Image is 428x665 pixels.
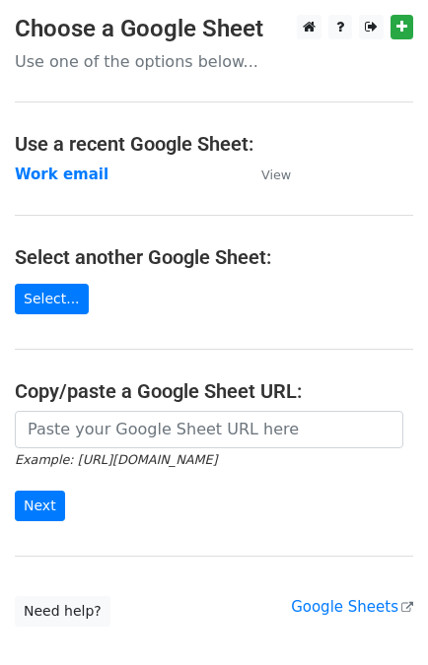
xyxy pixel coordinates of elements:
[15,411,403,448] input: Paste your Google Sheet URL here
[15,284,89,314] a: Select...
[15,491,65,521] input: Next
[15,132,413,156] h4: Use a recent Google Sheet:
[15,166,108,183] a: Work email
[242,166,291,183] a: View
[15,245,413,269] h4: Select another Google Sheet:
[15,51,413,72] p: Use one of the options below...
[15,15,413,43] h3: Choose a Google Sheet
[15,452,217,467] small: Example: [URL][DOMAIN_NAME]
[291,598,413,616] a: Google Sheets
[15,379,413,403] h4: Copy/paste a Google Sheet URL:
[15,596,110,627] a: Need help?
[261,167,291,182] small: View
